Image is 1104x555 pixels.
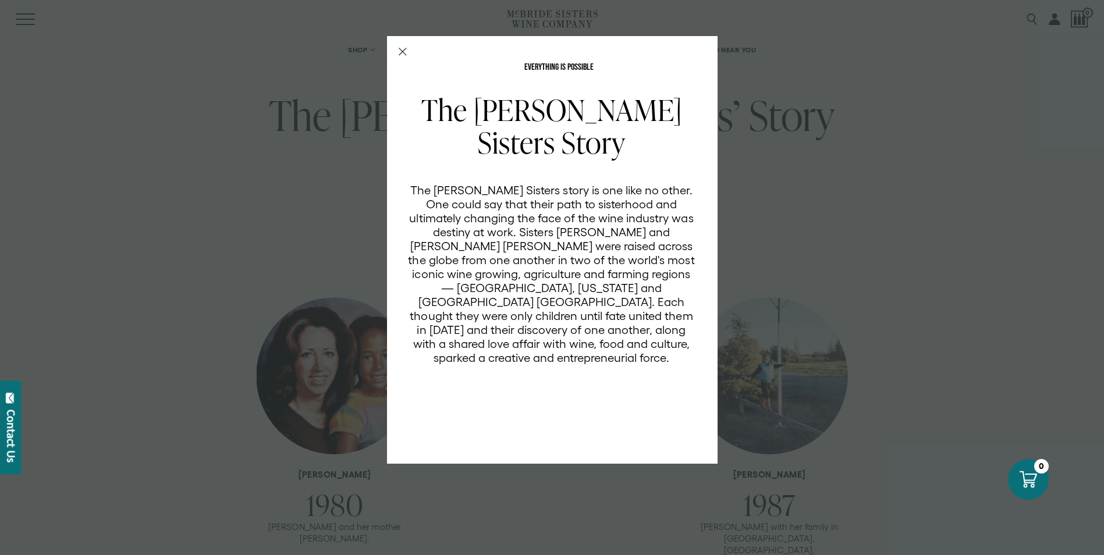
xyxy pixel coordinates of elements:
[1034,459,1049,474] div: 0
[5,410,17,462] div: Contact Us
[408,94,695,159] h2: The [PERSON_NAME] Sisters Story
[399,48,407,56] button: Close Modal
[408,63,710,72] p: EVERYTHING IS POSSIBLE
[408,183,695,365] p: The [PERSON_NAME] Sisters story is one like no other. One could say that their path to sisterhood...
